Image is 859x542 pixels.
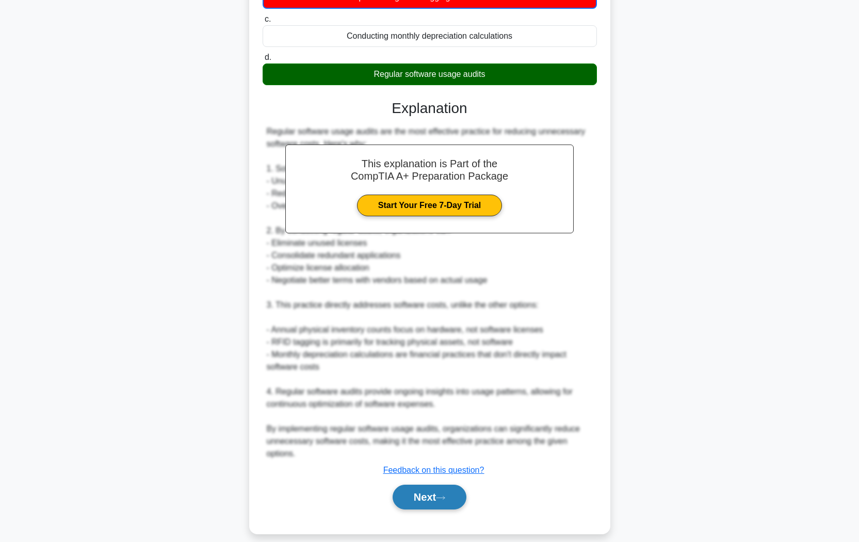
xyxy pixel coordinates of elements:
[265,14,271,23] span: c.
[357,195,502,216] a: Start Your Free 7-Day Trial
[263,63,597,85] div: Regular software usage audits
[267,125,593,460] div: Regular software usage audits are the most effective practice for reducing unnecessary software c...
[269,100,591,117] h3: Explanation
[263,25,597,47] div: Conducting monthly depreciation calculations
[393,485,466,509] button: Next
[383,466,484,474] a: Feedback on this question?
[265,53,271,61] span: d.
